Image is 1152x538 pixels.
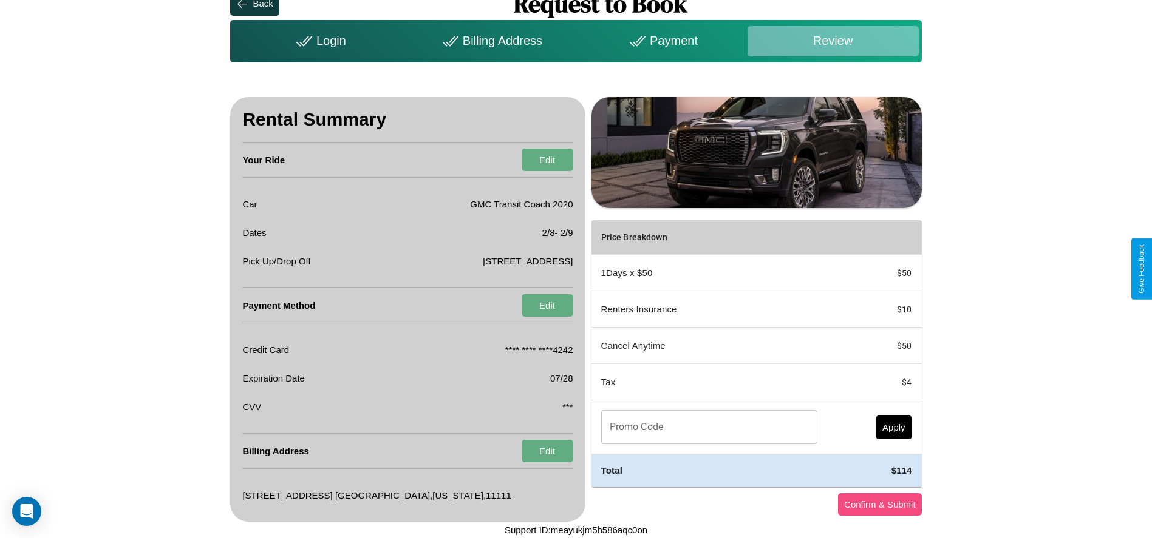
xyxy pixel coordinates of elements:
p: [STREET_ADDRESS] [483,253,573,269]
h4: Your Ride [242,143,285,177]
p: GMC Transit Coach 2020 [470,196,573,212]
p: Renters Insurance [601,301,817,317]
td: $ 4 [827,364,922,400]
th: Price Breakdown [591,220,827,255]
button: Edit [522,294,573,317]
button: Apply [876,415,912,439]
h4: Billing Address [242,434,308,468]
p: Support ID: meayukjm5h586aqc0on [505,522,647,538]
p: Dates [242,224,266,241]
div: Review [748,26,919,56]
button: Confirm & Submit [838,493,922,516]
div: Open Intercom Messenger [12,497,41,526]
div: Billing Address [404,26,576,56]
td: $ 50 [827,328,922,364]
p: 1 Days x $ 50 [601,264,817,281]
div: Payment [576,26,747,56]
h3: Rental Summary [242,97,573,143]
p: [STREET_ADDRESS] [GEOGRAPHIC_DATA] , [US_STATE] , 11111 [242,487,511,503]
h4: Total [601,464,817,477]
div: Login [233,26,404,56]
p: Tax [601,374,817,390]
h4: $ 114 [837,464,912,477]
p: Expiration Date [242,370,305,386]
p: Pick Up/Drop Off [242,253,310,269]
p: CVV [242,398,261,415]
button: Edit [522,440,573,462]
table: simple table [591,220,922,486]
p: Cancel Anytime [601,337,817,354]
button: Edit [522,149,573,171]
td: $ 50 [827,255,922,291]
div: Give Feedback [1137,244,1146,294]
td: $ 10 [827,291,922,328]
p: Car [242,196,257,212]
h4: Payment Method [242,288,315,323]
p: 07/28 [550,370,573,386]
p: 2 / 8 - 2 / 9 [542,224,573,241]
p: Credit Card [242,341,289,358]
